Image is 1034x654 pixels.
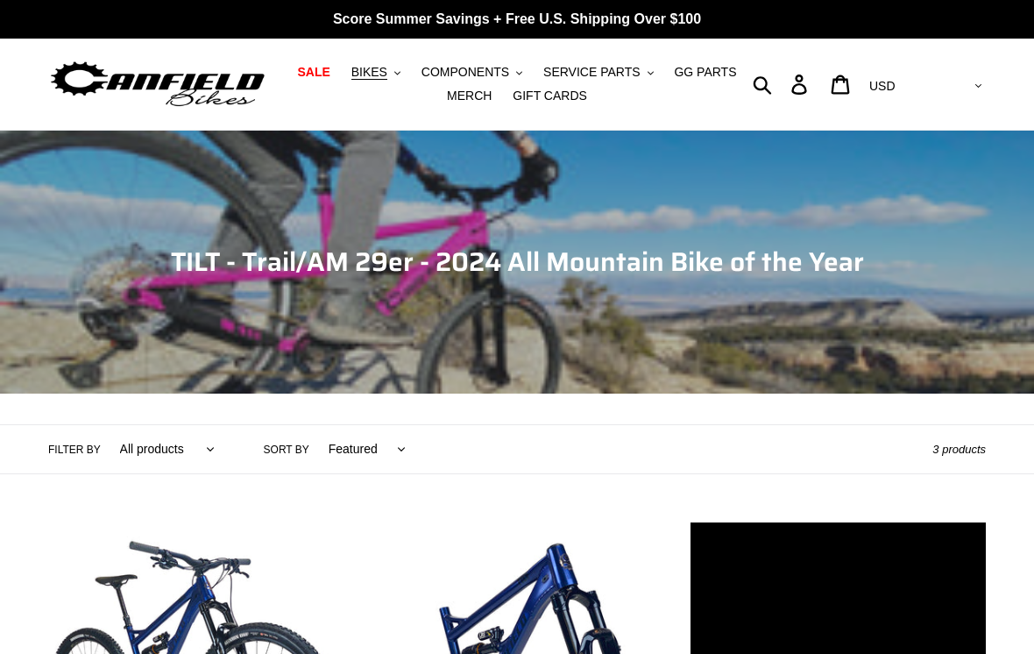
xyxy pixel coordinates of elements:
button: COMPONENTS [413,60,531,84]
span: BIKES [351,65,387,80]
a: GG PARTS [665,60,745,84]
label: Sort by [264,442,309,458]
span: COMPONENTS [421,65,509,80]
span: GIFT CARDS [513,89,587,103]
img: Canfield Bikes [48,57,267,112]
span: MERCH [447,89,492,103]
button: BIKES [343,60,409,84]
span: SERVICE PARTS [543,65,640,80]
a: MERCH [438,84,500,108]
a: GIFT CARDS [504,84,596,108]
span: SALE [297,65,329,80]
button: SERVICE PARTS [535,60,662,84]
span: 3 products [932,443,986,456]
span: TILT - Trail/AM 29er - 2024 All Mountain Bike of the Year [171,241,864,282]
label: Filter by [48,442,101,458]
a: SALE [288,60,338,84]
span: GG PARTS [674,65,736,80]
